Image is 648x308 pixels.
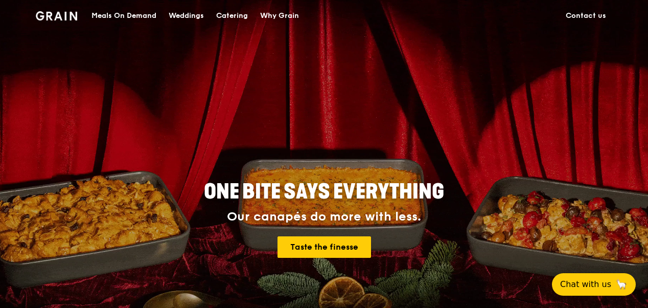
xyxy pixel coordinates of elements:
img: Grain [36,11,77,20]
a: Weddings [163,1,210,31]
div: Catering [216,1,248,31]
a: Taste the finesse [277,236,371,258]
button: Chat with us🦙 [552,273,636,296]
span: 🦙 [615,278,628,291]
div: Meals On Demand [91,1,156,31]
span: Chat with us [560,278,611,291]
div: Why Grain [260,1,299,31]
a: Contact us [560,1,612,31]
a: Why Grain [254,1,305,31]
a: Catering [210,1,254,31]
div: Weddings [169,1,204,31]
